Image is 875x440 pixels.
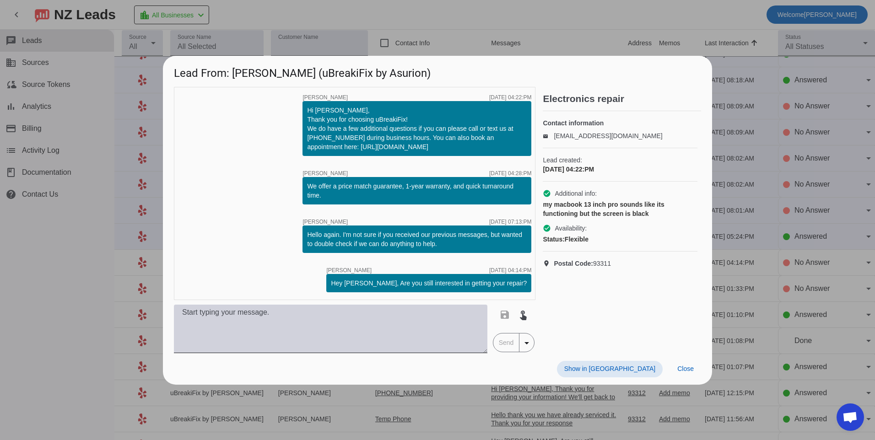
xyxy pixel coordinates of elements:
button: Close [670,361,701,377]
mat-icon: check_circle [543,189,551,198]
h1: Lead From: [PERSON_NAME] (uBreakiFix by Asurion) [163,56,712,86]
a: [EMAIL_ADDRESS][DOMAIN_NAME] [554,132,662,140]
span: Additional info: [555,189,597,198]
div: [DATE] 04:22:PM [543,165,697,174]
span: 93311 [554,259,611,268]
strong: Postal Code: [554,260,593,267]
div: Hello again. I'm not sure if you received our previous messages, but wanted to double check if we... [307,230,527,248]
span: [PERSON_NAME] [302,219,348,225]
div: Open chat [837,403,864,431]
div: [DATE] 07:13:PM [489,219,531,225]
h4: Contact information [543,118,697,128]
mat-icon: check_circle [543,224,551,232]
span: Close [677,365,694,372]
span: [PERSON_NAME] [302,171,348,176]
div: [DATE] 04:28:PM [489,171,531,176]
mat-icon: location_on [543,260,554,267]
span: Lead created: [543,156,697,165]
span: [PERSON_NAME] [326,268,372,273]
div: [DATE] 04:14:PM [489,268,531,273]
mat-icon: touch_app [518,309,529,320]
div: Hi [PERSON_NAME], Thank you for choosing uBreakiFix! We do have a few additional questions if you... [307,106,527,151]
h2: Electronics repair [543,94,701,103]
span: Availability: [555,224,587,233]
div: my macbook 13 inch pro sounds like its functioning but the screen is black [543,200,697,218]
div: We offer a price match guarantee, 1-year warranty, and quick turnaround time.​ [307,182,527,200]
div: Flexible [543,235,697,244]
span: Show in [GEOGRAPHIC_DATA] [564,365,655,372]
span: [PERSON_NAME] [302,95,348,100]
mat-icon: arrow_drop_down [521,338,532,349]
div: Hey [PERSON_NAME], Are you still interested in getting your repair?​ [331,279,527,288]
strong: Status: [543,236,564,243]
mat-icon: email [543,134,554,138]
div: [DATE] 04:22:PM [489,95,531,100]
button: Show in [GEOGRAPHIC_DATA] [557,361,663,377]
